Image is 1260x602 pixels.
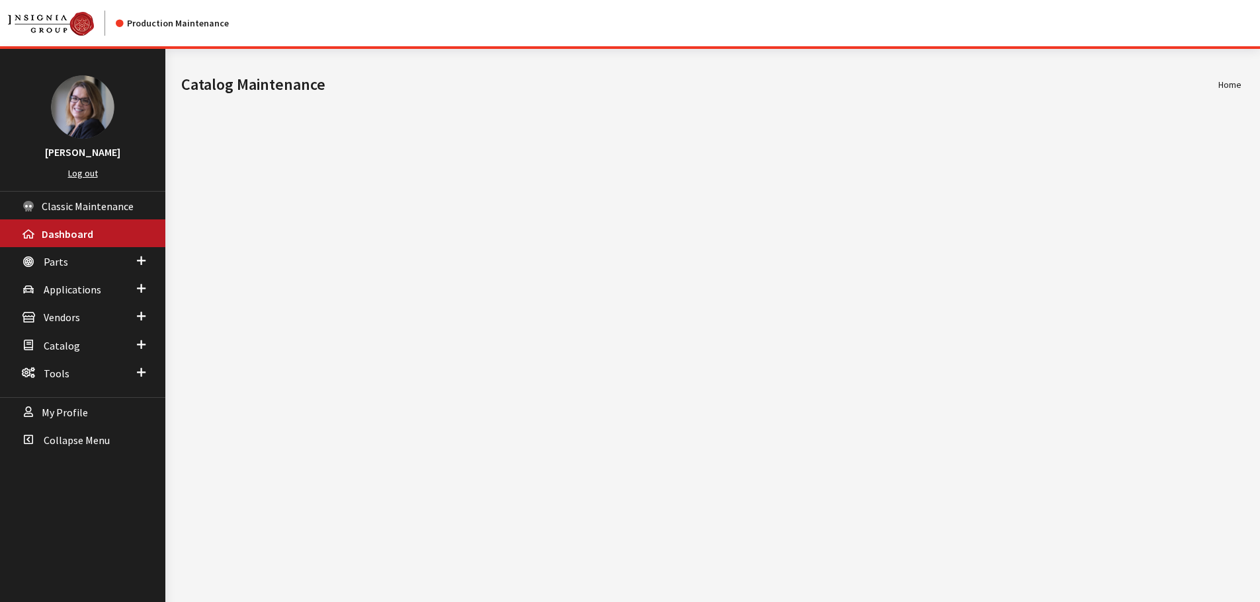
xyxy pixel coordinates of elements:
[44,433,110,447] span: Collapse Menu
[116,17,229,30] div: Production Maintenance
[42,227,93,241] span: Dashboard
[42,406,88,419] span: My Profile
[44,339,80,352] span: Catalog
[8,12,94,36] img: Catalog Maintenance
[68,167,98,179] a: Log out
[44,367,69,380] span: Tools
[181,73,1218,96] h1: Catalog Maintenance
[51,75,114,139] img: Kim Callahan Collins
[13,144,152,160] h3: [PERSON_NAME]
[8,11,116,36] a: Insignia Group logo
[1218,78,1241,92] li: Home
[44,311,80,324] span: Vendors
[42,200,134,213] span: Classic Maintenance
[44,283,101,296] span: Applications
[44,255,68,268] span: Parts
